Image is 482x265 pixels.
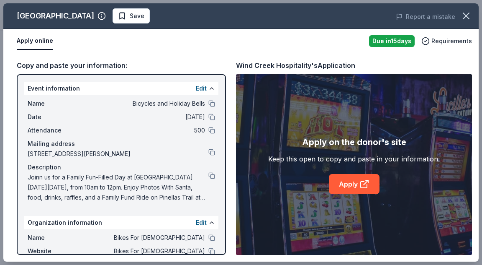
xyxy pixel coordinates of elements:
[84,125,205,135] span: 500
[421,36,472,46] button: Requirements
[84,246,205,256] span: Bikes For [DEMOGRAPHIC_DATA]
[28,149,208,159] span: [STREET_ADDRESS][PERSON_NAME]
[329,174,379,194] a: Apply
[84,233,205,243] span: Bikes For [DEMOGRAPHIC_DATA]
[17,60,226,71] div: Copy and paste your information:
[369,35,415,47] div: Due in 15 days
[268,154,440,164] div: Keep this open to copy and paste in your information.
[396,12,455,22] button: Report a mistake
[17,32,53,50] button: Apply online
[28,112,84,122] span: Date
[196,218,207,228] button: Edit
[28,172,208,203] span: Joinn us for a Family Fun-Filled Day at [GEOGRAPHIC_DATA] [DATE][DATE], from 10am to 12pm. Enjoy ...
[196,83,207,94] button: Edit
[28,162,215,172] div: Description
[113,8,150,23] button: Save
[302,135,406,149] div: Apply on the donor's site
[28,246,84,256] span: Website
[28,233,84,243] span: Name
[84,112,205,122] span: [DATE]
[17,9,94,23] div: [GEOGRAPHIC_DATA]
[24,216,218,229] div: Organization information
[28,139,215,149] div: Mailing address
[28,125,84,135] span: Attendance
[24,82,218,95] div: Event information
[236,60,355,71] div: Wind Creek Hospitality's Application
[28,99,84,109] span: Name
[431,36,472,46] span: Requirements
[130,11,144,21] span: Save
[84,99,205,109] span: Bicycles and Holiday Bells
